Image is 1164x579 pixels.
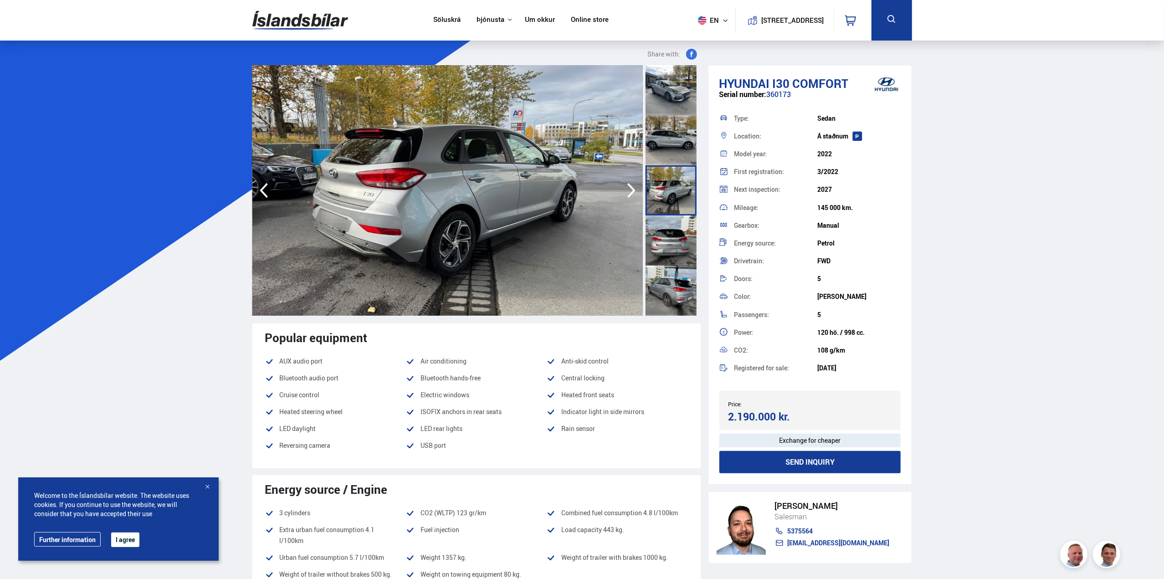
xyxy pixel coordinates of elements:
[817,311,901,318] div: 5
[817,240,901,247] div: Petrol
[406,406,547,417] li: ISOFIX anchors in rear seats
[406,356,547,367] li: Air conditioning
[775,539,890,547] a: [EMAIL_ADDRESS][DOMAIN_NAME]
[868,70,905,98] img: brand logo
[547,389,687,400] li: Heated front seats
[547,356,687,367] li: Anti-skid control
[406,389,547,400] li: Electric windows
[719,89,767,99] span: Serial number:
[734,151,817,157] div: Model year:
[817,275,901,282] div: 5
[719,451,901,473] button: Send inquiry
[817,133,901,140] div: Á staðnum
[644,49,701,60] button: Share with:
[734,312,817,318] div: Passengers:
[265,356,406,367] li: AUX audio port
[734,133,817,139] div: Location:
[775,501,890,511] div: [PERSON_NAME]
[547,373,687,384] li: Central locking
[648,49,681,60] span: Share with:
[1061,542,1089,569] img: siFngHWaQ9KaOqBr.png
[547,423,687,434] li: Rain sensor
[734,258,817,264] div: Drivetrain:
[252,65,643,316] img: 3670870.jpeg
[406,552,547,563] li: Weight 1357 kg.
[406,507,547,518] li: CO2 (WLTP) 123 gr/km
[7,4,35,31] button: Opna LiveChat spjallviðmót
[734,240,817,246] div: Energy source:
[734,365,817,371] div: Registered for sale:
[694,7,735,34] button: en
[1094,542,1122,569] img: FbJEzSuNWCJXmdc-.webp
[111,533,139,547] button: I agree
[643,65,1033,316] img: 3670869.jpeg
[728,401,810,407] div: Price:
[698,16,707,25] img: svg+xml;base64,PHN2ZyB4bWxucz0iaHR0cDovL3d3dy53My5vcmcvMjAwMC9zdmciIHdpZHRoPSI1MTIiIGhlaWdodD0iNT...
[694,16,717,25] span: en
[817,204,901,211] div: 145 000 km.
[406,373,547,384] li: Bluetooth hands-free
[734,222,817,229] div: Gearbox:
[265,389,406,400] li: Cruise control
[817,347,901,354] div: 108 g/km
[719,75,770,92] span: Hyundai
[477,15,504,24] button: Þjónusta
[34,491,203,518] span: Welcome to the Íslandsbílar website. The website uses cookies. If you continue to use the website...
[34,532,101,547] a: Further information
[265,552,406,563] li: Urban fuel consumption 5.7 l/100km
[265,440,406,451] li: Reversing camera
[717,500,766,555] img: nhp88E3Fdnt1Opn2.png
[734,276,817,282] div: Doors:
[817,329,901,336] div: 120 hö. / 998 cc.
[265,524,406,546] li: Extra urban fuel consumption 4.1 l/100km
[265,507,406,518] li: 3 cylinders
[547,406,687,417] li: Indicator light in side mirrors
[265,423,406,434] li: LED daylight
[547,524,687,546] li: Load capacity 443 kg.
[734,186,817,193] div: Next inspection:
[433,15,461,25] a: Söluskrá
[719,434,901,447] div: Exchange for cheaper
[773,75,849,92] span: i30 COMFORT
[406,524,547,546] li: Fuel injection
[252,5,348,35] img: G0Ugv5HjCgRt.svg
[765,16,820,24] button: [STREET_ADDRESS]
[406,423,547,434] li: LED rear lights
[719,90,901,108] div: 360173
[734,205,817,211] div: Mileage:
[817,222,901,229] div: Manual
[734,115,817,122] div: Type:
[817,293,901,300] div: [PERSON_NAME]
[817,168,901,175] div: 3/2022
[571,15,609,25] a: Online store
[817,186,901,193] div: 2027
[817,257,901,265] div: FWD
[734,329,817,336] div: Power:
[265,373,406,384] li: Bluetooth audio port
[547,507,687,518] li: Combined fuel consumption 4.8 l/100km
[817,115,901,122] div: Sedan
[734,169,817,175] div: First registration:
[265,482,688,496] div: Energy source / Engine
[547,552,687,563] li: Weight of trailer with brakes 1000 kg.
[728,410,807,423] div: 2.190.000 kr.
[734,293,817,300] div: Color:
[265,331,688,344] div: Popular equipment
[525,15,555,25] a: Um okkur
[817,364,901,372] div: [DATE]
[740,7,829,33] a: [STREET_ADDRESS]
[775,511,890,523] div: Salesman
[734,347,817,354] div: CO2:
[775,528,890,535] a: 5375564
[406,440,547,457] li: USB port
[817,150,901,158] div: 2022
[265,406,406,417] li: Heated steering wheel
